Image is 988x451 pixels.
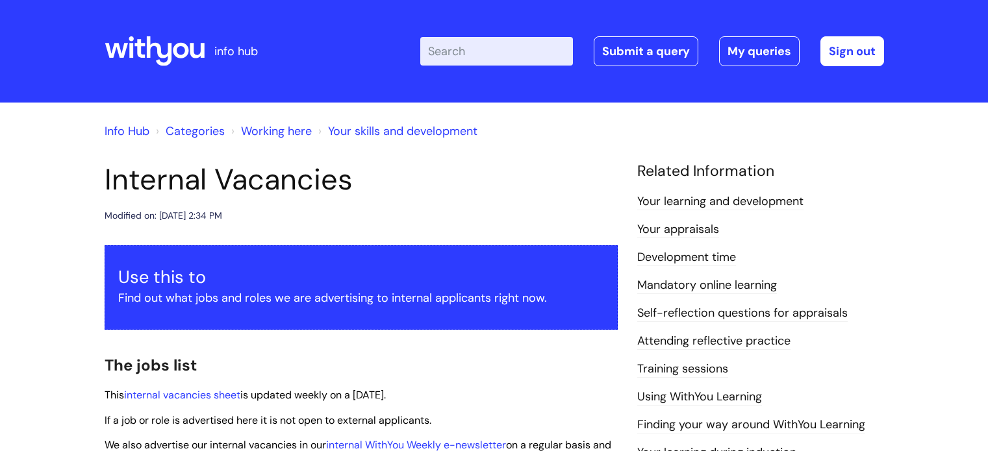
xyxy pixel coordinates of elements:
[105,355,197,375] span: The jobs list
[637,193,804,210] a: Your learning and development
[637,389,762,406] a: Using WithYou Learning
[124,388,240,402] a: internal vacancies sheet
[420,36,884,66] div: | -
[637,221,719,238] a: Your appraisals
[105,123,149,139] a: Info Hub
[118,287,604,308] p: Find out what jobs and roles we are advertising to internal applicants right now.
[241,123,312,139] a: Working here
[637,361,728,378] a: Training sessions
[105,388,386,402] span: This is updated weekly on a [DATE].
[637,333,791,350] a: Attending reflective practice
[719,36,800,66] a: My queries
[820,36,884,66] a: Sign out
[637,305,848,322] a: Self-reflection questions for appraisals
[153,121,225,141] li: Solution home
[315,121,477,141] li: Your skills and development
[637,249,736,266] a: Development time
[637,162,884,180] h4: Related Information
[420,37,573,66] input: Search
[637,417,865,433] a: Finding your way around WithYou Learning
[118,267,604,287] h3: Use this to
[105,208,222,224] div: Modified on: [DATE] 2:34 PM
[594,36,698,66] a: Submit a query
[105,413,431,427] span: If a job or role is advertised here it is not open to external applicants.
[228,121,312,141] li: Working here
[637,277,777,294] a: Mandatory online learning
[328,123,477,139] a: Your skills and development
[166,123,225,139] a: Categories
[105,162,618,197] h1: Internal Vacancies
[214,41,258,62] p: info hub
